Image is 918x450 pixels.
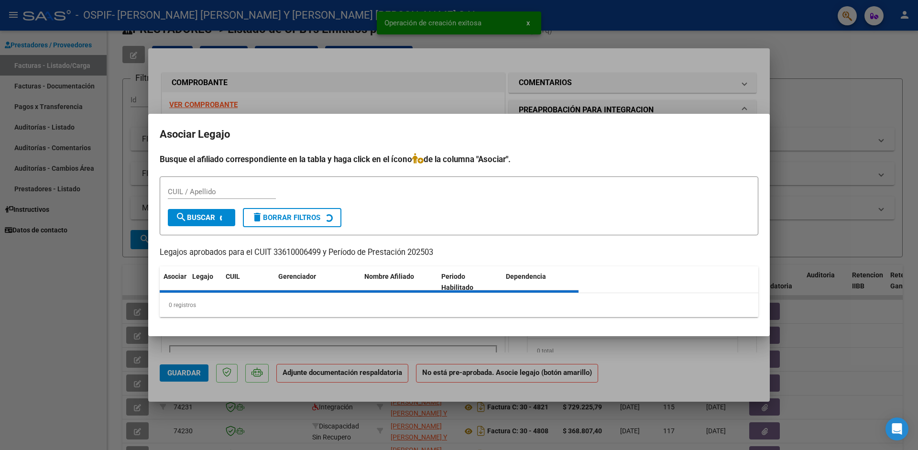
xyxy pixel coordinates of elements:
datatable-header-cell: Asociar [160,266,188,298]
mat-icon: delete [251,211,263,223]
mat-icon: search [175,211,187,223]
h4: Busque el afiliado correspondiente en la tabla y haga click en el ícono de la columna "Asociar". [160,153,758,165]
button: Borrar Filtros [243,208,341,227]
datatable-header-cell: Periodo Habilitado [437,266,502,298]
span: Gerenciador [278,273,316,280]
span: Asociar [164,273,186,280]
span: Dependencia [506,273,546,280]
span: Borrar Filtros [251,213,320,222]
button: Buscar [168,209,235,226]
span: Nombre Afiliado [364,273,414,280]
span: CUIL [226,273,240,280]
h2: Asociar Legajo [160,125,758,143]
div: Open Intercom Messenger [885,417,908,440]
span: Periodo Habilitado [441,273,473,291]
datatable-header-cell: Dependencia [502,266,579,298]
span: Buscar [175,213,215,222]
span: Legajo [192,273,213,280]
p: Legajos aprobados para el CUIT 33610006499 y Período de Prestación 202503 [160,247,758,259]
datatable-header-cell: Nombre Afiliado [361,266,437,298]
div: 0 registros [160,293,758,317]
datatable-header-cell: Legajo [188,266,222,298]
datatable-header-cell: Gerenciador [274,266,361,298]
datatable-header-cell: CUIL [222,266,274,298]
